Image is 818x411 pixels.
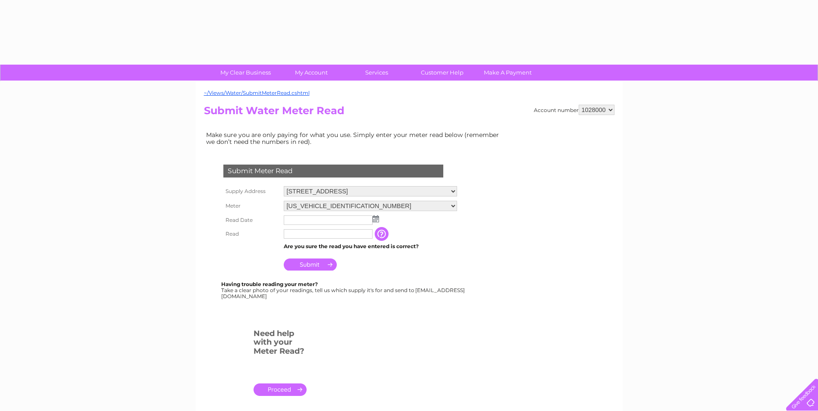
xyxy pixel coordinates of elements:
[204,90,310,96] a: ~/Views/Water/SubmitMeterRead.cshtml
[210,65,281,81] a: My Clear Business
[221,213,282,227] th: Read Date
[221,281,466,299] div: Take a clear photo of your readings, tell us which supply it's for and send to [EMAIL_ADDRESS][DO...
[254,327,307,360] h3: Need help with your Meter Read?
[534,105,614,115] div: Account number
[472,65,543,81] a: Make A Payment
[284,258,337,271] input: Submit
[221,184,282,199] th: Supply Address
[407,65,478,81] a: Customer Help
[341,65,412,81] a: Services
[276,65,347,81] a: My Account
[375,227,390,241] input: Information
[204,129,506,147] td: Make sure you are only paying for what you use. Simply enter your meter read below (remember we d...
[204,105,614,121] h2: Submit Water Meter Read
[282,241,459,252] td: Are you sure the read you have entered is correct?
[221,199,282,213] th: Meter
[254,383,307,396] a: .
[223,165,443,177] div: Submit Meter Read
[221,227,282,241] th: Read
[221,281,318,287] b: Having trouble reading your meter?
[373,215,379,222] img: ...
